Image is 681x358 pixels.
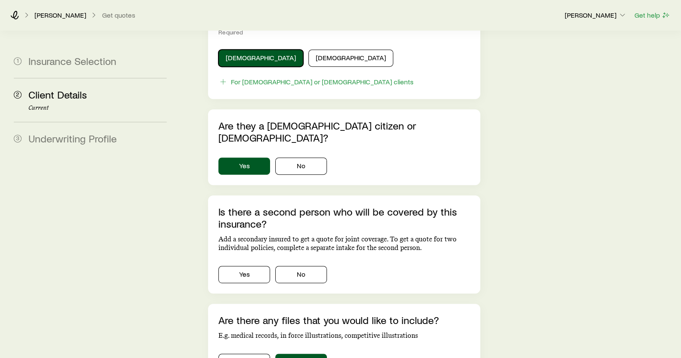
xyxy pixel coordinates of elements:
p: [PERSON_NAME] [34,11,86,19]
button: Yes [218,157,270,175]
p: Is there a second person who will be covered by this insurance? [218,206,470,230]
button: Yes [218,266,270,283]
button: [DEMOGRAPHIC_DATA] [218,49,303,67]
div: Required [218,29,470,36]
span: Underwriting Profile [28,132,117,145]
button: Get quotes [102,11,136,19]
span: Insurance Selection [28,55,116,67]
p: Current [28,105,167,111]
span: 2 [14,91,22,99]
p: Are there any files that you would like to include? [218,314,470,326]
div: For [DEMOGRAPHIC_DATA] or [DEMOGRAPHIC_DATA] clients [231,77,414,86]
button: For [DEMOGRAPHIC_DATA] or [DEMOGRAPHIC_DATA] clients [218,77,414,87]
p: [PERSON_NAME] [565,11,627,19]
p: Are they a [DEMOGRAPHIC_DATA] citizen or [DEMOGRAPHIC_DATA]? [218,120,470,144]
button: No [275,266,327,283]
button: No [275,157,327,175]
button: [DEMOGRAPHIC_DATA] [308,49,393,67]
span: Client Details [28,88,87,101]
button: [PERSON_NAME] [564,10,627,21]
span: 1 [14,57,22,65]
p: Add a secondary insured to get a quote for joint coverage. To get a quote for two individual poli... [218,235,470,252]
span: 3 [14,135,22,142]
p: E.g. medical records, in force illustrations, competitive illustrations [218,331,470,340]
button: Get help [634,10,671,20]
